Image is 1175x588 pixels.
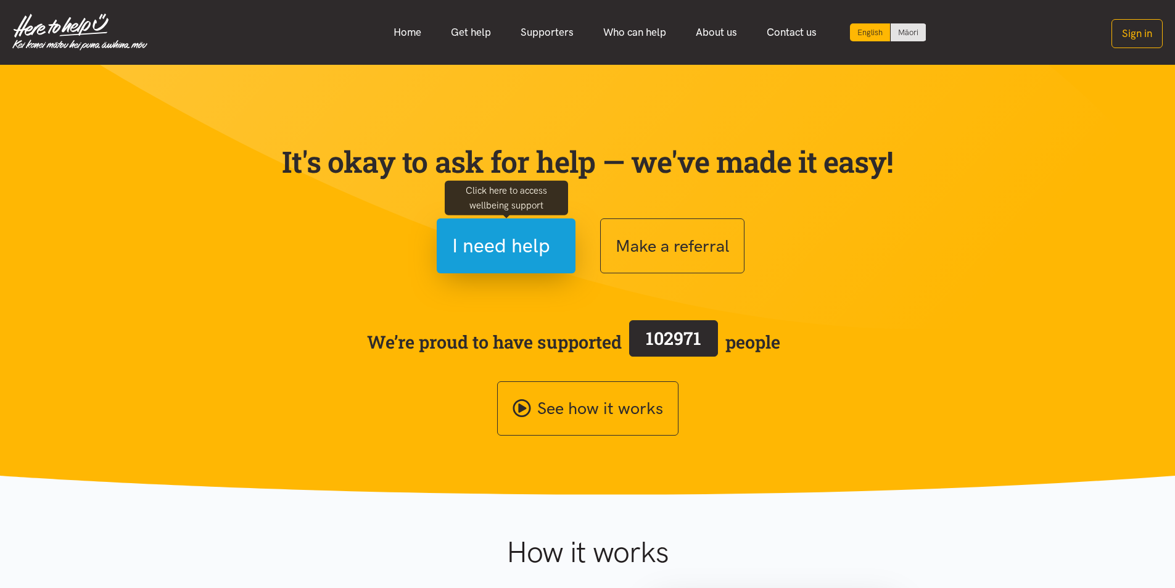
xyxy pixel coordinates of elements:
[437,218,575,273] button: I need help
[588,19,681,46] a: Who can help
[600,218,744,273] button: Make a referral
[436,19,506,46] a: Get help
[506,19,588,46] a: Supporters
[622,318,725,366] a: 102971
[850,23,926,41] div: Language toggle
[891,23,926,41] a: Switch to Te Reo Māori
[681,19,752,46] a: About us
[1111,19,1163,48] button: Sign in
[445,180,568,215] div: Click here to access wellbeing support
[367,318,780,366] span: We’re proud to have supported people
[379,19,436,46] a: Home
[850,23,891,41] div: Current language
[12,14,147,51] img: Home
[752,19,831,46] a: Contact us
[279,144,896,180] p: It's okay to ask for help — we've made it easy!
[452,230,550,262] span: I need help
[646,326,701,350] span: 102971
[497,381,678,436] a: See how it works
[386,534,789,570] h1: How it works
